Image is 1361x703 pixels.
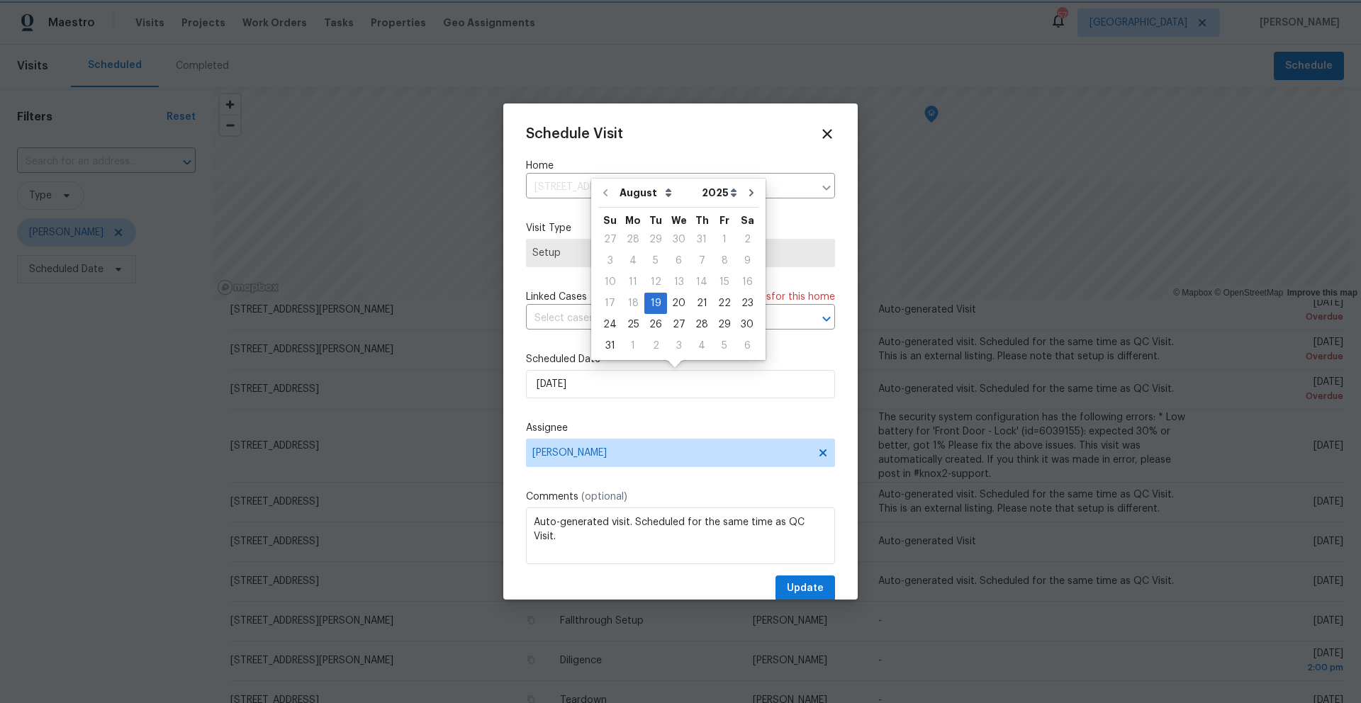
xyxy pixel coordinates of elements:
[598,315,622,334] div: 24
[603,215,617,225] abbr: Sunday
[736,251,758,271] div: 9
[526,370,835,398] input: M/D/YYYY
[736,293,758,314] div: Sat Aug 23 2025
[667,315,690,334] div: 27
[644,251,667,271] div: 5
[622,230,644,249] div: 28
[787,580,824,597] span: Update
[741,179,762,207] button: Go to next month
[526,127,623,141] span: Schedule Visit
[667,230,690,249] div: 30
[736,229,758,250] div: Sat Aug 02 2025
[713,272,736,292] div: 15
[713,293,736,313] div: 22
[713,293,736,314] div: Fri Aug 22 2025
[713,335,736,356] div: Fri Sep 05 2025
[644,314,667,335] div: Tue Aug 26 2025
[644,335,667,356] div: Tue Sep 02 2025
[622,314,644,335] div: Mon Aug 25 2025
[532,447,810,459] span: [PERSON_NAME]
[598,314,622,335] div: Sun Aug 24 2025
[526,221,835,235] label: Visit Type
[644,250,667,271] div: Tue Aug 05 2025
[736,272,758,292] div: 16
[741,215,754,225] abbr: Saturday
[690,271,713,293] div: Thu Aug 14 2025
[644,272,667,292] div: 12
[690,336,713,356] div: 4
[622,335,644,356] div: Mon Sep 01 2025
[644,271,667,293] div: Tue Aug 12 2025
[598,272,622,292] div: 10
[622,271,644,293] div: Mon Aug 11 2025
[644,336,667,356] div: 2
[598,229,622,250] div: Sun Jul 27 2025
[581,492,627,502] span: (optional)
[644,293,667,314] div: Tue Aug 19 2025
[598,250,622,271] div: Sun Aug 03 2025
[713,314,736,335] div: Fri Aug 29 2025
[667,271,690,293] div: Wed Aug 13 2025
[598,335,622,356] div: Sun Aug 31 2025
[667,251,690,271] div: 6
[667,336,690,356] div: 3
[598,293,622,314] div: Sun Aug 17 2025
[667,272,690,292] div: 13
[736,315,758,334] div: 30
[690,293,713,313] div: 21
[644,230,667,249] div: 29
[622,293,644,313] div: 18
[526,308,795,330] input: Select cases
[736,250,758,271] div: Sat Aug 09 2025
[532,246,829,260] span: Setup
[690,314,713,335] div: Thu Aug 28 2025
[736,335,758,356] div: Sat Sep 06 2025
[698,182,741,203] select: Year
[690,230,713,249] div: 31
[622,250,644,271] div: Mon Aug 04 2025
[736,336,758,356] div: 6
[695,215,709,225] abbr: Thursday
[690,335,713,356] div: Thu Sep 04 2025
[690,272,713,292] div: 14
[598,230,622,249] div: 27
[713,336,736,356] div: 5
[713,271,736,293] div: Fri Aug 15 2025
[526,507,835,564] textarea: Auto-generated visit. Scheduled for the same time as QC Visit.
[598,336,622,356] div: 31
[667,250,690,271] div: Wed Aug 06 2025
[819,126,835,142] span: Close
[625,215,641,225] abbr: Monday
[622,336,644,356] div: 1
[598,293,622,313] div: 17
[622,251,644,271] div: 4
[736,230,758,249] div: 2
[690,251,713,271] div: 7
[616,182,698,203] select: Month
[598,251,622,271] div: 3
[644,315,667,334] div: 26
[595,179,616,207] button: Go to previous month
[526,159,835,173] label: Home
[690,293,713,314] div: Thu Aug 21 2025
[713,251,736,271] div: 8
[775,575,835,602] button: Update
[622,229,644,250] div: Mon Jul 28 2025
[713,229,736,250] div: Fri Aug 01 2025
[667,293,690,313] div: 20
[526,352,835,366] label: Scheduled Date
[667,293,690,314] div: Wed Aug 20 2025
[690,229,713,250] div: Thu Jul 31 2025
[736,293,758,313] div: 23
[690,250,713,271] div: Thu Aug 07 2025
[622,272,644,292] div: 11
[622,315,644,334] div: 25
[526,421,835,435] label: Assignee
[671,215,687,225] abbr: Wednesday
[713,250,736,271] div: Fri Aug 08 2025
[667,314,690,335] div: Wed Aug 27 2025
[526,176,814,198] input: Enter in an address
[690,315,713,334] div: 28
[719,215,729,225] abbr: Friday
[817,309,836,329] button: Open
